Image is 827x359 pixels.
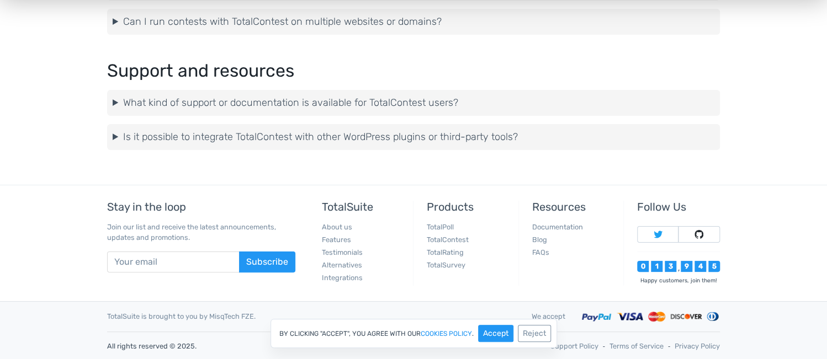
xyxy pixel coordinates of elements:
[322,235,351,244] a: Features
[322,274,363,282] a: Integrations
[427,248,464,256] a: TotalRating
[532,223,583,231] a: Documentation
[113,95,714,110] summary: What kind of support or documentation is available for TotalContest users?
[695,261,706,272] div: 4
[271,319,557,348] div: By clicking "Accept", you agree with our .
[695,230,703,239] img: Follow TotalSuite on Github
[665,261,676,272] div: 3
[99,311,523,322] div: TotalSuite is brought to you by MisqTech FZE.
[107,61,720,81] h2: Support and resources
[427,261,465,269] a: TotalSurvey
[427,223,454,231] a: TotalPoll
[322,223,352,231] a: About us
[322,248,363,256] a: Testimonials
[478,325,513,342] button: Accept
[427,235,469,244] a: TotalContest
[582,310,720,323] img: Accepted payment methods
[651,261,662,272] div: 1
[637,276,720,285] div: Happy customers, join them!
[239,251,295,272] button: Subscribe
[113,14,714,29] summary: Can I run contests with TotalContest on multiple websites or domains?
[532,248,549,256] a: FAQs
[523,311,574,322] div: We accept
[322,261,362,269] a: Alternatives
[676,265,681,272] div: ,
[654,230,662,239] img: Follow TotalSuite on Twitter
[637,201,720,213] h5: Follow Us
[708,261,720,272] div: 5
[107,251,240,272] input: Your email
[518,325,551,342] button: Reject
[532,235,547,244] a: Blog
[421,330,472,337] a: cookies policy
[113,130,714,144] summary: Is it possible to integrate TotalContest with other WordPress plugins or third-party tools?
[532,201,615,213] h5: Resources
[322,201,405,213] h5: TotalSuite
[427,201,510,213] h5: Products
[107,222,295,243] p: Join our list and receive the latest announcements, updates and promotions.
[107,201,295,213] h5: Stay in the loop
[637,261,649,272] div: 0
[681,261,692,272] div: 9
